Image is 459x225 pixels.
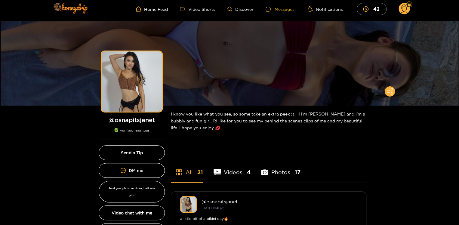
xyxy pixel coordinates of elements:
[202,199,357,204] div: @ osnapitsjanet
[372,6,380,12] mark: 42
[99,116,165,124] h1: @ osnapitsjanet
[136,6,168,12] a: Home Feed
[227,7,254,12] a: Discover
[99,128,165,139] div: verified member
[99,205,165,220] button: Video chat with me
[357,3,387,15] button: 42
[214,155,251,182] li: Videos
[175,169,183,176] span: appstore
[180,196,197,213] img: osnapitsjanet
[180,6,215,12] a: Video Shorts
[99,163,165,178] a: DM me
[295,168,300,176] span: 17
[307,6,345,12] button: Notifications
[202,206,224,210] small: [DATE] 19:41 pm
[99,181,165,202] button: Send your photo or video, I will rate you
[363,6,371,12] span: dollar
[247,168,251,176] span: 4
[180,6,188,12] span: video-camera
[171,106,366,136] div: I know you like what you see, so some take an extra peek ;) Hi i’m [PERSON_NAME] and i’m a bubbly...
[266,6,294,13] div: Messages
[136,6,144,12] span: home
[197,168,203,176] span: 21
[407,3,411,7] img: Fan Level
[261,155,300,182] li: Photos
[171,155,203,182] li: All
[180,216,357,222] div: a little bit of a bikini day🔥
[99,145,165,160] button: Send a Tip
